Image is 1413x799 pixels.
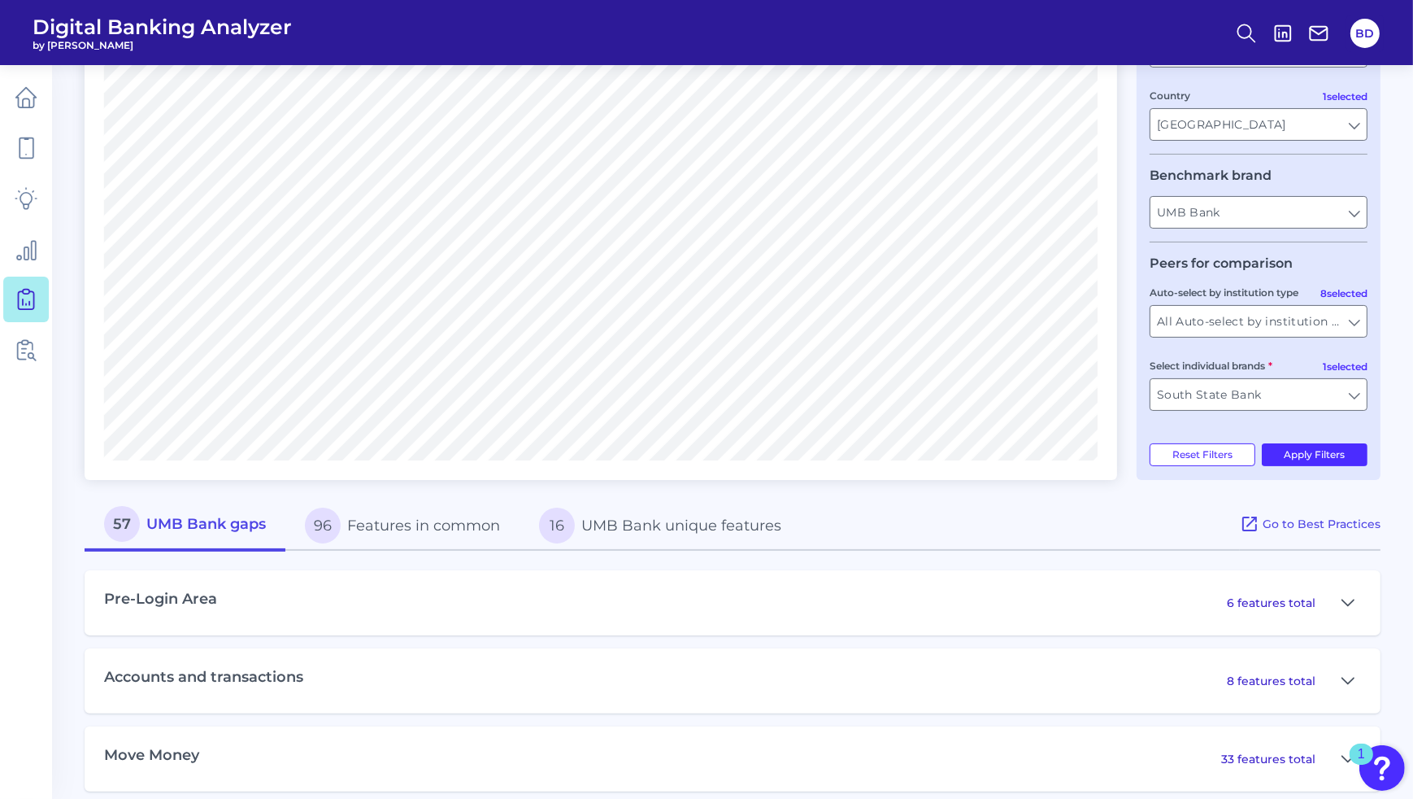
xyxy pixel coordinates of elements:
span: 57 [104,506,140,542]
legend: Peers for comparison [1150,255,1293,271]
a: Go to Best Practices [1240,500,1380,551]
button: BD [1350,19,1380,48]
label: Country [1150,90,1190,102]
span: 16 [539,508,575,544]
h3: Accounts and transactions [104,669,303,687]
button: 96Features in common [285,500,520,552]
span: Go to Best Practices [1263,517,1380,531]
button: Open Resource Center, 1 new notification [1359,745,1405,791]
span: 96 [305,508,341,544]
div: 1 [1358,754,1365,775]
button: 16UMB Bank unique features [520,500,801,552]
h3: Pre-Login Area [104,591,217,609]
span: Digital Banking Analyzer [33,15,292,39]
span: by [PERSON_NAME] [33,39,292,51]
legend: Benchmark brand [1150,168,1272,183]
button: 57UMB Bank gaps [85,500,285,552]
p: 8 features total [1227,674,1315,688]
label: Auto-select by institution type [1150,286,1298,299]
h3: Move Money [104,747,199,765]
label: Select individual brands [1150,360,1272,372]
p: 33 features total [1221,752,1315,766]
p: 6 features total [1227,596,1315,610]
button: Apply Filters [1262,443,1368,466]
button: Reset Filters [1150,443,1255,466]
